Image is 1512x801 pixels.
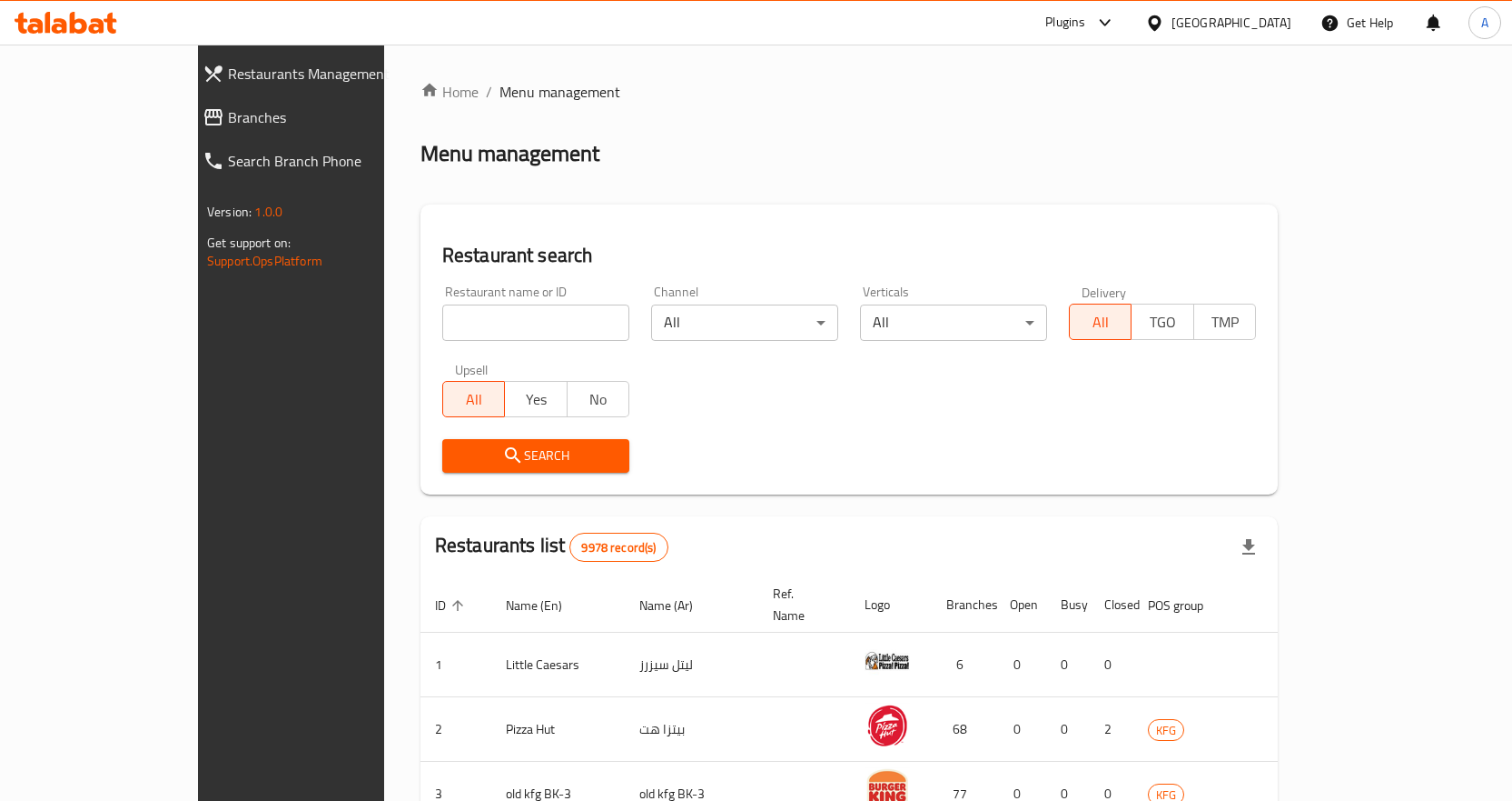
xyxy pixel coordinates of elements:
a: Branches [188,95,450,139]
div: Plugins [1045,12,1085,34]
span: All [1077,309,1124,335]
h2: Restaurants list [435,532,668,562]
div: All [651,305,838,341]
td: 6 [932,633,995,697]
td: Pizza Hut [491,697,625,762]
th: Closed [1090,577,1133,633]
span: Name (Ar) [639,595,716,616]
span: Menu management [499,81,620,103]
span: KFG [1149,720,1183,741]
button: Yes [504,381,567,417]
span: 9978 record(s) [570,539,667,556]
div: Total records count [569,533,667,562]
span: TGO [1139,309,1186,335]
span: Name (En) [506,595,586,616]
th: Open [995,577,1046,633]
td: 0 [1046,633,1090,697]
span: Search Branch Phone [228,150,436,172]
button: No [567,381,629,417]
img: Pizza Hut [865,703,910,748]
span: Get support on: [207,231,291,255]
button: Search [442,439,629,473]
td: 0 [1090,633,1133,697]
input: Search for restaurant name or ID.. [442,305,629,341]
td: 0 [995,697,1046,762]
h2: Restaurant search [442,242,1256,269]
label: Upsell [455,363,489,375]
td: 2 [1090,697,1133,762]
span: Ref. Name [773,583,828,626]
label: Delivery [1082,285,1127,298]
span: POS group [1148,595,1227,616]
span: TMP [1201,309,1249,335]
div: [GEOGRAPHIC_DATA] [1171,13,1291,33]
a: Restaurants Management [188,52,450,95]
div: All [860,305,1047,341]
a: Support.OpsPlatform [207,249,322,273]
nav: breadcrumb [420,81,1278,103]
td: Little Caesars [491,633,625,697]
span: All [450,386,498,413]
td: 0 [1046,697,1090,762]
button: All [1069,304,1132,340]
button: TGO [1131,304,1193,340]
button: All [442,381,505,417]
button: TMP [1193,304,1256,340]
span: No [575,386,622,413]
span: A [1481,13,1488,33]
th: Busy [1046,577,1090,633]
h2: Menu management [420,139,599,168]
span: Version: [207,200,252,224]
div: Export file [1227,526,1270,569]
span: Branches [228,106,436,128]
td: ليتل سيزرز [625,633,758,697]
th: Logo [850,577,932,633]
span: 1.0.0 [254,200,282,224]
td: 68 [932,697,995,762]
span: Search [457,445,615,467]
li: / [486,81,492,103]
img: Little Caesars [865,638,910,684]
td: 1 [420,633,491,697]
span: ID [435,595,469,616]
th: Branches [932,577,995,633]
a: Search Branch Phone [188,139,450,183]
td: 2 [420,697,491,762]
span: Yes [512,386,559,413]
span: Restaurants Management [228,63,436,85]
td: بيتزا هت [625,697,758,762]
td: 0 [995,633,1046,697]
